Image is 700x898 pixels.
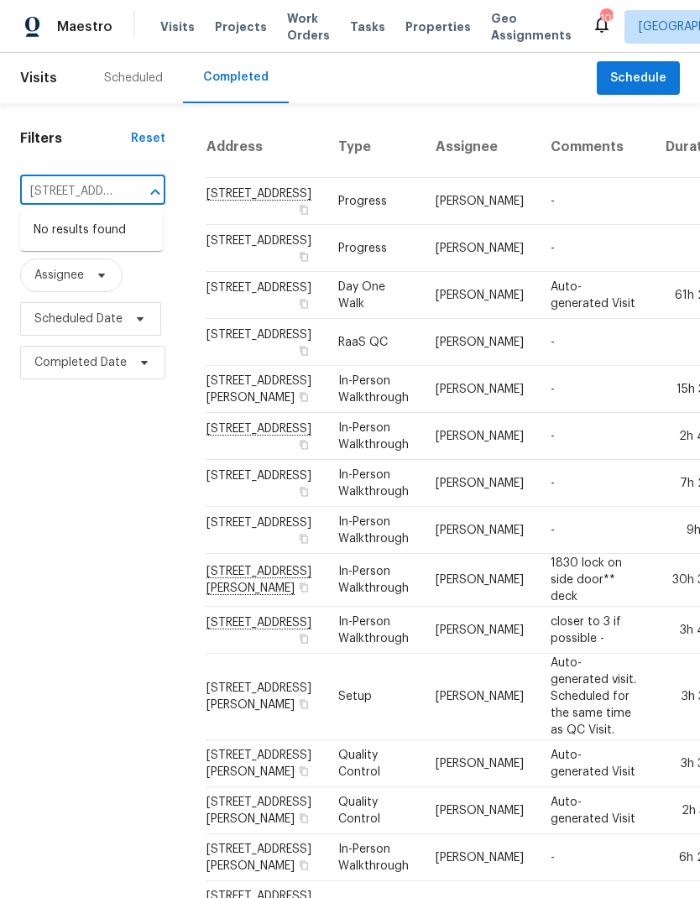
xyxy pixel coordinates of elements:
[20,130,131,147] h1: Filters
[422,834,537,881] td: [PERSON_NAME]
[422,460,537,507] td: [PERSON_NAME]
[597,61,680,96] button: Schedule
[206,225,325,272] td: [STREET_ADDRESS]
[537,366,652,413] td: -
[206,787,325,834] td: [STREET_ADDRESS][PERSON_NAME]
[296,437,311,452] button: Copy Address
[422,787,537,834] td: [PERSON_NAME]
[325,319,422,366] td: RaaS QC
[422,117,537,178] th: Assignee
[144,180,167,204] button: Close
[537,740,652,787] td: Auto-generated Visit
[350,21,385,33] span: Tasks
[422,654,537,740] td: [PERSON_NAME]
[296,764,311,779] button: Copy Address
[610,68,666,89] span: Schedule
[206,834,325,881] td: [STREET_ADDRESS][PERSON_NAME]
[203,69,269,86] div: Completed
[405,18,471,35] span: Properties
[422,366,537,413] td: [PERSON_NAME]
[537,834,652,881] td: -
[537,225,652,272] td: -
[20,60,57,97] span: Visits
[422,740,537,787] td: [PERSON_NAME]
[325,607,422,654] td: In-Person Walkthrough
[296,697,311,712] button: Copy Address
[131,130,165,147] div: Reset
[296,811,311,826] button: Copy Address
[537,787,652,834] td: Auto-generated Visit
[296,631,311,646] button: Copy Address
[422,225,537,272] td: [PERSON_NAME]
[206,740,325,787] td: [STREET_ADDRESS][PERSON_NAME]
[206,319,325,366] td: [STREET_ADDRESS]
[296,580,311,595] button: Copy Address
[296,484,311,499] button: Copy Address
[325,272,422,319] td: Day One Walk
[57,18,112,35] span: Maestro
[422,178,537,225] td: [PERSON_NAME]
[537,507,652,554] td: -
[296,858,311,873] button: Copy Address
[325,787,422,834] td: Quality Control
[325,507,422,554] td: In-Person Walkthrough
[537,413,652,460] td: -
[537,554,652,607] td: 1830 lock on side door** deck
[537,178,652,225] td: -
[422,272,537,319] td: [PERSON_NAME]
[325,834,422,881] td: In-Person Walkthrough
[296,343,311,358] button: Copy Address
[325,554,422,607] td: In-Person Walkthrough
[491,10,572,44] span: Geo Assignments
[325,740,422,787] td: Quality Control
[325,178,422,225] td: Progress
[296,389,311,405] button: Copy Address
[20,210,163,251] div: No results found
[287,10,330,44] span: Work Orders
[34,354,127,371] span: Completed Date
[422,507,537,554] td: [PERSON_NAME]
[325,117,422,178] th: Type
[537,654,652,740] td: Auto-generated visit. Scheduled for the same time as QC Visit.
[325,225,422,272] td: Progress
[600,10,612,27] div: 103
[104,70,163,86] div: Scheduled
[296,202,311,217] button: Copy Address
[215,18,267,35] span: Projects
[206,654,325,740] td: [STREET_ADDRESS][PERSON_NAME]
[20,179,118,205] input: Search for an address...
[206,117,325,178] th: Address
[296,531,311,546] button: Copy Address
[206,460,325,507] td: [STREET_ADDRESS]
[537,607,652,654] td: closer to 3 if possible -
[206,507,325,554] td: [STREET_ADDRESS]
[422,607,537,654] td: [PERSON_NAME]
[325,366,422,413] td: In-Person Walkthrough
[537,117,652,178] th: Comments
[206,366,325,413] td: [STREET_ADDRESS][PERSON_NAME]
[422,413,537,460] td: [PERSON_NAME]
[325,413,422,460] td: In-Person Walkthrough
[206,272,325,319] td: [STREET_ADDRESS]
[422,554,537,607] td: [PERSON_NAME]
[34,267,84,284] span: Assignee
[325,654,422,740] td: Setup
[296,296,311,311] button: Copy Address
[537,319,652,366] td: -
[537,272,652,319] td: Auto-generated Visit
[422,319,537,366] td: [PERSON_NAME]
[537,460,652,507] td: -
[34,311,123,327] span: Scheduled Date
[325,460,422,507] td: In-Person Walkthrough
[296,249,311,264] button: Copy Address
[160,18,195,35] span: Visits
